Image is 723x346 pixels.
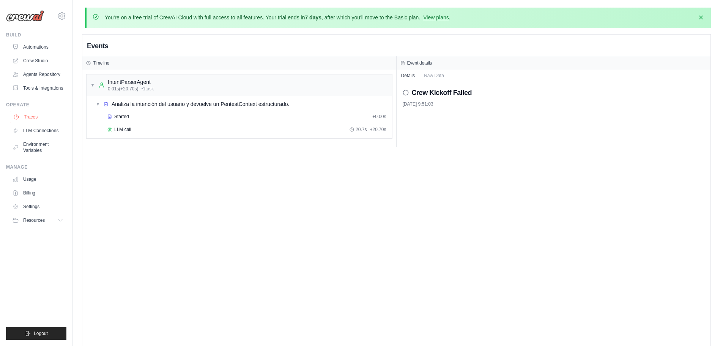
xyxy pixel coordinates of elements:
button: Resources [9,214,66,226]
span: ▼ [90,82,95,88]
span: 20.7s [356,126,367,133]
a: View plans [423,14,449,21]
span: + 0.00s [372,114,386,120]
a: Usage [9,173,66,185]
a: Crew Studio [9,55,66,67]
a: Tools & Integrations [9,82,66,94]
a: Automations [9,41,66,53]
a: Environment Variables [9,138,66,156]
button: Details [397,70,420,81]
span: Resources [23,217,45,223]
p: You're on a free trial of CrewAI Cloud with full access to all features. Your trial ends in , aft... [105,14,450,21]
a: Agents Repository [9,68,66,81]
div: [DATE] 9:51:03 [403,101,705,107]
div: Manage [6,164,66,170]
a: Traces [10,111,67,123]
span: Analiza la intención del usuario y devuelve un PentestContext estructurado. [112,100,290,108]
span: ▼ [96,101,100,107]
h2: Crew Kickoff Failed [412,87,472,98]
div: IntentParserAgent [108,78,154,86]
img: Logo [6,10,44,22]
button: Raw Data [419,70,449,81]
span: 0.01s (+20.70s) [108,86,138,92]
span: Started [114,114,129,120]
a: LLM Connections [9,125,66,137]
span: LLM call [114,126,131,133]
div: Operate [6,102,66,108]
iframe: Chat Widget [685,310,723,346]
h2: Events [87,41,108,51]
a: Billing [9,187,66,199]
a: Settings [9,201,66,213]
span: Logout [34,330,48,337]
strong: 7 days [305,14,321,21]
h3: Timeline [93,60,109,66]
h3: Event details [407,60,432,66]
button: Logout [6,327,66,340]
div: Widget de chat [685,310,723,346]
span: • 1 task [141,86,154,92]
span: + 20.70s [370,126,386,133]
div: Build [6,32,66,38]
